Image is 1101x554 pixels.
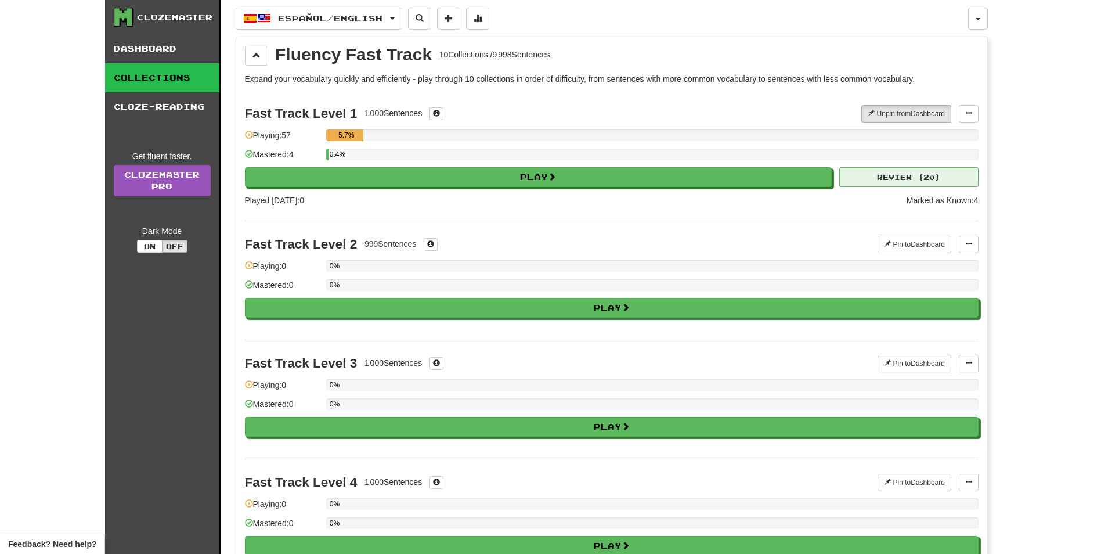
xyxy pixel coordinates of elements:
a: Dashboard [105,34,219,63]
div: Fast Track Level 1 [245,106,358,121]
button: Pin toDashboard [878,236,951,253]
div: Fast Track Level 2 [245,237,358,251]
div: 1 000 Sentences [364,357,422,369]
button: Review (20) [839,167,979,187]
button: Español/English [236,8,402,30]
button: Play [245,298,979,318]
div: Fluency Fast Track [275,46,432,63]
span: Played [DATE]: 0 [245,196,304,205]
button: Search sentences [408,8,431,30]
button: Off [162,240,187,253]
div: 10 Collections / 9 998 Sentences [439,49,550,60]
div: Mastered: 0 [245,517,320,537]
button: Pin toDashboard [878,474,951,491]
span: Español / English [278,13,382,23]
div: Get fluent faster. [114,150,211,162]
div: Playing: 0 [245,498,320,517]
div: 999 Sentences [364,238,417,250]
button: Pin toDashboard [878,355,951,372]
div: Mastered: 0 [245,279,320,298]
a: Collections [105,63,219,92]
button: More stats [466,8,489,30]
div: Mastered: 0 [245,398,320,418]
div: Fast Track Level 3 [245,356,358,370]
button: Add sentence to collection [437,8,460,30]
div: 1 000 Sentences [364,107,422,119]
a: Cloze-Reading [105,92,219,121]
div: Fast Track Level 4 [245,475,358,490]
button: Play [245,417,979,437]
button: On [137,240,163,253]
div: Clozemaster [137,12,212,23]
a: ClozemasterPro [114,165,211,196]
div: Playing: 0 [245,379,320,398]
div: 5.7% [330,129,363,141]
div: Dark Mode [114,225,211,237]
div: Mastered: 4 [245,149,320,168]
button: Unpin fromDashboard [861,105,951,123]
div: Marked as Known: 4 [907,195,979,206]
div: Playing: 0 [245,260,320,279]
div: 1 000 Sentences [364,476,422,488]
button: Play [245,167,832,187]
span: Open feedback widget [8,538,96,550]
div: Playing: 57 [245,129,320,149]
p: Expand your vocabulary quickly and efficiently - play through 10 collections in order of difficul... [245,73,979,85]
